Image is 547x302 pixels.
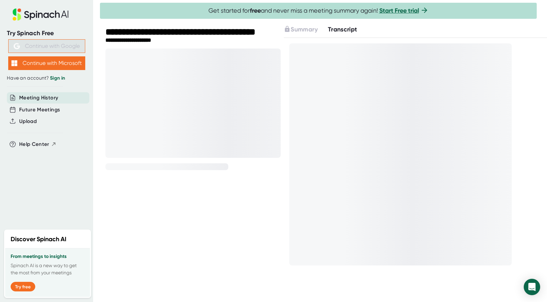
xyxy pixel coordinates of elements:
[284,25,317,34] button: Summary
[14,43,20,49] img: Aehbyd4JwY73AAAAAElFTkSuQmCC
[250,7,261,14] b: free
[7,29,86,37] div: Try Spinach Free
[11,254,85,259] h3: From meetings to insights
[7,75,86,81] div: Have an account?
[19,140,49,148] span: Help Center
[19,106,60,114] button: Future Meetings
[8,56,85,70] button: Continue with Microsoft
[524,279,540,295] div: Open Intercom Messenger
[11,235,66,244] h2: Discover Spinach AI
[50,75,65,81] a: Sign in
[8,39,85,53] button: Continue with Google
[19,140,56,148] button: Help Center
[11,262,85,276] p: Spinach AI is a new way to get the most from your meetings
[379,7,419,14] a: Start Free trial
[284,25,328,34] div: Upgrade to access
[19,118,37,125] button: Upload
[328,26,357,33] span: Transcript
[19,94,58,102] button: Meeting History
[11,282,35,291] button: Try free
[291,26,317,33] span: Summary
[208,7,429,15] span: Get started for and never miss a meeting summary again!
[328,25,357,34] button: Transcript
